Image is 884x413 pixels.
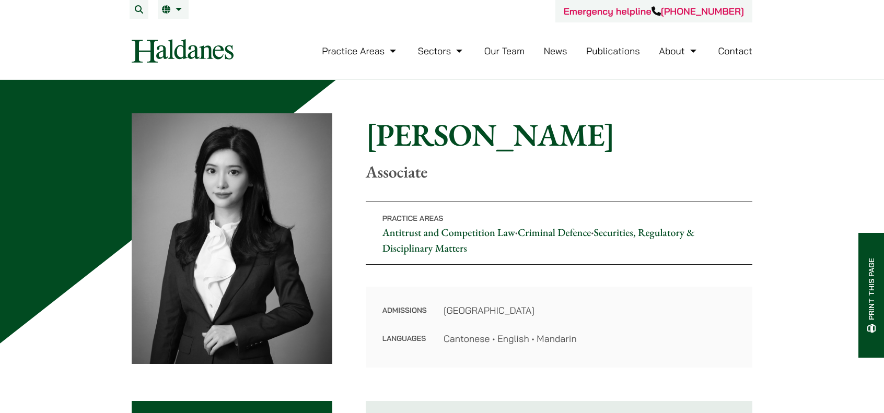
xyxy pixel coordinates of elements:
[132,113,332,364] img: Florence Yan photo
[659,45,699,57] a: About
[418,45,465,57] a: Sectors
[382,226,695,255] a: Securities, Regulatory & Disciplinary Matters
[162,5,184,14] a: EN
[718,45,752,57] a: Contact
[586,45,640,57] a: Publications
[518,226,591,239] a: Criminal Defence
[382,303,427,332] dt: Admissions
[382,214,444,223] span: Practice Areas
[484,45,525,57] a: Our Team
[132,39,234,63] img: Logo of Haldanes
[382,226,515,239] a: Antitrust and Competition Law
[366,202,752,265] p: • •
[382,332,427,346] dt: Languages
[444,332,736,346] dd: Cantonese • English • Mandarin
[366,162,752,182] p: Associate
[564,5,744,17] a: Emergency helpline[PHONE_NUMBER]
[366,116,752,154] h1: [PERSON_NAME]
[322,45,399,57] a: Practice Areas
[544,45,567,57] a: News
[444,303,736,317] dd: [GEOGRAPHIC_DATA]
